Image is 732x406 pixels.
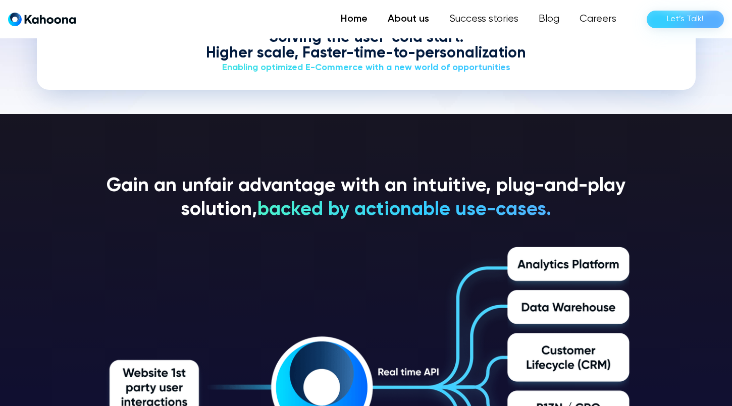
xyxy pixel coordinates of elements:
h3: Gain an unfair advantage with an intuitive, plug-and-play solution, [37,175,696,223]
a: Home [331,9,378,29]
a: home [8,12,76,27]
div: Let’s Talk! [667,11,704,27]
a: About us [378,9,439,29]
a: Careers [569,9,626,29]
a: Success stories [439,9,529,29]
div: Enabling optimized E-Commerce with a new world of opportunities [61,62,671,74]
a: Blog [529,9,569,29]
span: backed by actionable use-cases. [257,200,551,219]
div: Solving the user-cold start: Higher scale, Faster-time-to-personalization [61,30,671,62]
a: Let’s Talk! [647,11,724,28]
